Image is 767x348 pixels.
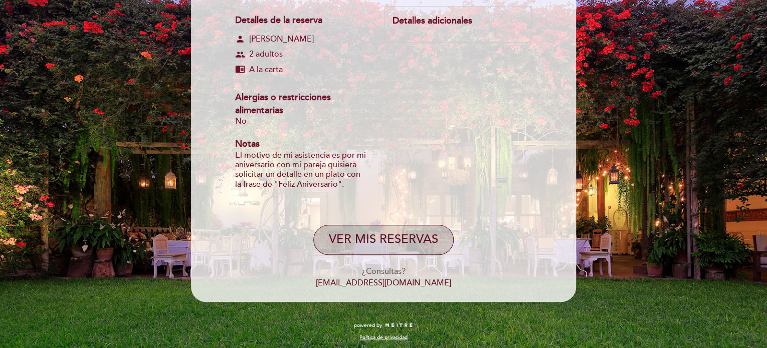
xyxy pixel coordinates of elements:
[235,34,245,44] span: person
[235,117,366,126] div: No
[235,50,245,60] span: group
[198,266,569,277] div: ¿Consultas?
[235,64,245,74] span: chrome_reader_mode
[354,322,382,329] span: powered by
[313,225,454,255] button: VER MIS RESERVAS
[235,91,366,117] div: Alergias o restricciones alimentarias
[393,15,523,28] div: Detalles adicionales
[249,49,283,60] span: 2 adultos
[385,323,413,328] img: MEITRE
[359,334,408,341] a: Política de privacidad
[354,322,413,329] a: powered by
[235,14,366,27] div: Detalles de la reserva
[235,138,366,151] div: Notas
[316,278,451,288] a: [EMAIL_ADDRESS][DOMAIN_NAME]
[235,151,366,189] div: El motivo de mi asistencia es por mi aniversario con mi pareja quisiera solicitar un detalle en u...
[249,34,314,45] span: [PERSON_NAME]
[249,64,283,76] span: A la carta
